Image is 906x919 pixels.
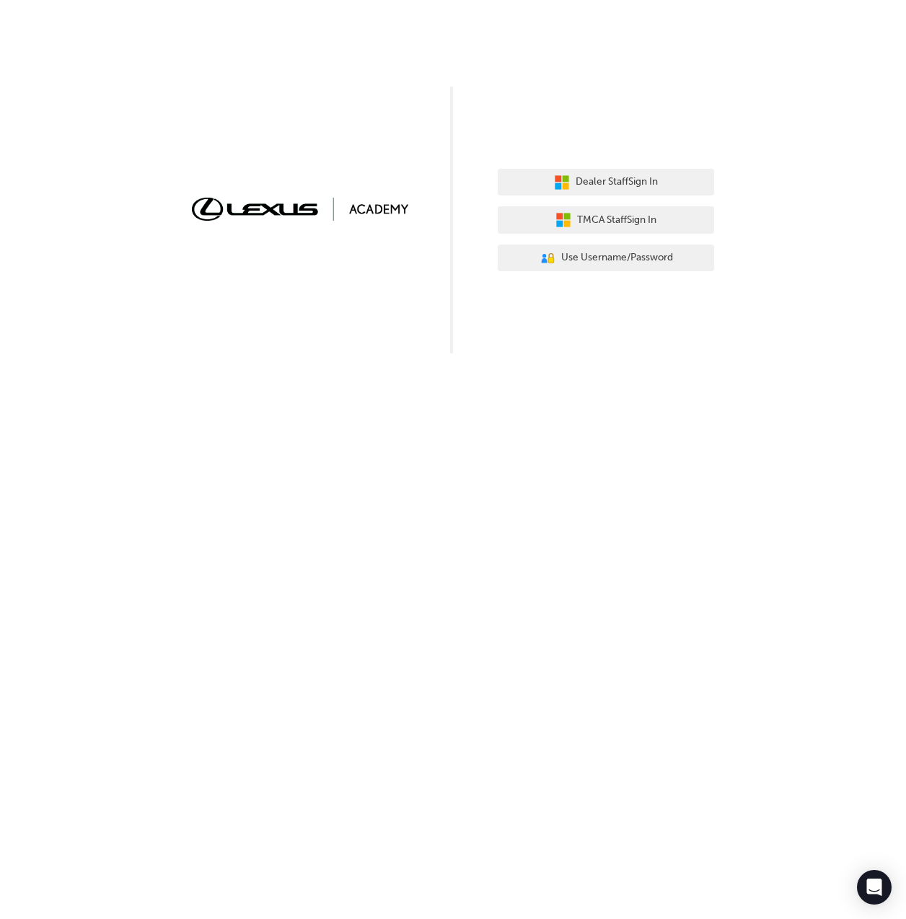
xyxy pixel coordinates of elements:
button: Dealer StaffSign In [498,169,714,196]
span: Use Username/Password [561,250,673,266]
span: Dealer Staff Sign In [576,174,658,190]
button: Use Username/Password [498,245,714,272]
div: Open Intercom Messenger [857,870,892,905]
button: TMCA StaffSign In [498,206,714,234]
span: TMCA Staff Sign In [577,212,656,229]
img: Trak [192,198,408,220]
